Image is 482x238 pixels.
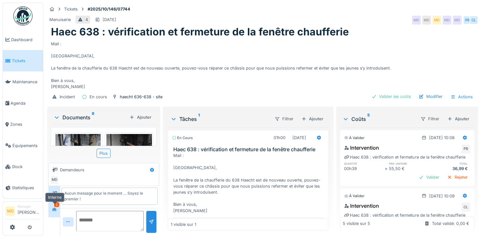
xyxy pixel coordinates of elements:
[45,193,64,202] div: Interne
[12,58,40,64] span: Tickets
[103,17,116,23] div: [DATE]
[173,152,326,214] div: Mail : [GEOGRAPHIC_DATA], La fenêtre de la chaufferie du 638 Haecht est de nouveau ouverte, pouve...
[463,16,472,25] div: PB
[90,94,107,100] div: En cours
[18,204,40,209] div: Manager
[344,144,379,152] div: Intervention
[64,190,155,202] div: Aucun message pour le moment … Soyez le premier !
[50,175,59,184] div: MD
[344,202,379,210] div: Intervention
[172,218,324,231] div: Début
[3,93,43,114] a: Agenda
[11,37,40,43] span: Dashboard
[64,6,78,12] div: Tickets
[344,135,364,141] div: À valider
[429,193,455,199] div: [DATE] 10:09
[432,220,469,227] div: Total validé: 0,00 €
[54,202,59,207] div: 2
[344,193,364,199] div: À valider
[12,164,40,170] span: Stock
[3,29,43,50] a: Dashboard
[389,161,430,166] h6: prix unitaire
[5,204,40,219] a: MD Manager[PERSON_NAME]
[97,149,111,158] div: Plus
[3,135,43,156] a: Équipements
[344,212,465,218] div: Haec 638 : vérification et fermeture de la fenêtre chaufferie
[445,115,472,123] div: Ajouter
[3,50,43,71] a: Tickets
[429,135,455,141] div: [DATE] 10:08
[344,154,465,160] div: Haec 638 : vérification et fermeture de la fenêtre chaufferie
[12,79,40,85] span: Maintenance
[51,38,474,90] div: Mail : [GEOGRAPHIC_DATA], La fenêtre de la chaufferie du 638 Haecht est de nouveau ouverte, pouve...
[60,167,84,173] div: Demandeurs
[13,6,32,26] img: Badge_color-CXgf-gQk.svg
[344,161,385,166] h6: quantité
[418,114,442,123] div: Filtrer
[422,16,431,25] div: MD
[120,94,162,100] div: haecht 636-638 - site
[389,166,430,172] div: 55,50 €
[60,94,75,100] div: Incident
[54,114,127,121] div: Documents
[272,114,296,123] div: Filtrer
[12,185,40,191] span: Statistiques
[292,135,306,141] div: [DATE]
[85,17,88,23] div: 4
[412,16,421,25] div: MD
[51,26,349,38] h1: Haec 638 : vérification et fermeture de la fenêtre chaufferie
[49,17,71,23] div: Menuiserie
[343,220,370,227] div: 5 visible sur 5
[429,161,470,166] h6: total
[444,173,470,182] div: Rejeter
[461,203,470,212] div: CL
[3,114,43,135] a: Zones
[367,115,370,123] sup: 5
[106,134,152,195] img: ki92f2xqv42y8non3ue92hyt4m36
[274,135,285,141] div: 01h00
[198,115,200,123] sup: 1
[10,121,40,127] span: Zones
[18,204,40,218] li: [PERSON_NAME]
[432,16,441,25] div: MD
[127,113,154,122] div: Ajouter
[170,115,269,123] div: Tâches
[3,156,43,177] a: Stock
[342,115,415,123] div: Coûts
[442,16,451,25] div: MD
[5,206,15,216] li: MD
[171,221,196,227] div: 1 visible sur 1
[369,92,414,101] div: Valider les coûts
[416,173,442,182] div: Valider
[461,145,470,153] div: PB
[453,16,462,25] div: MD
[173,146,326,152] h3: Haec 638 : vérification et fermeture de la fenêtre chaufferie
[3,177,43,198] a: Statistiques
[429,166,470,172] div: 36,99 €
[55,134,101,195] img: qtgfqbslb7piy85xjr7zjua1jaa0
[11,100,40,106] span: Agenda
[469,16,478,25] div: CL
[172,135,193,141] div: En cours
[385,166,389,172] div: ×
[3,71,43,93] a: Maintenance
[85,6,133,12] strong: #2025/10/146/07744
[416,92,445,101] div: Modifier
[92,114,94,121] sup: 8
[448,92,476,101] div: Actions
[12,143,40,149] span: Équipements
[299,115,326,123] div: Ajouter
[344,166,385,172] div: 00h39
